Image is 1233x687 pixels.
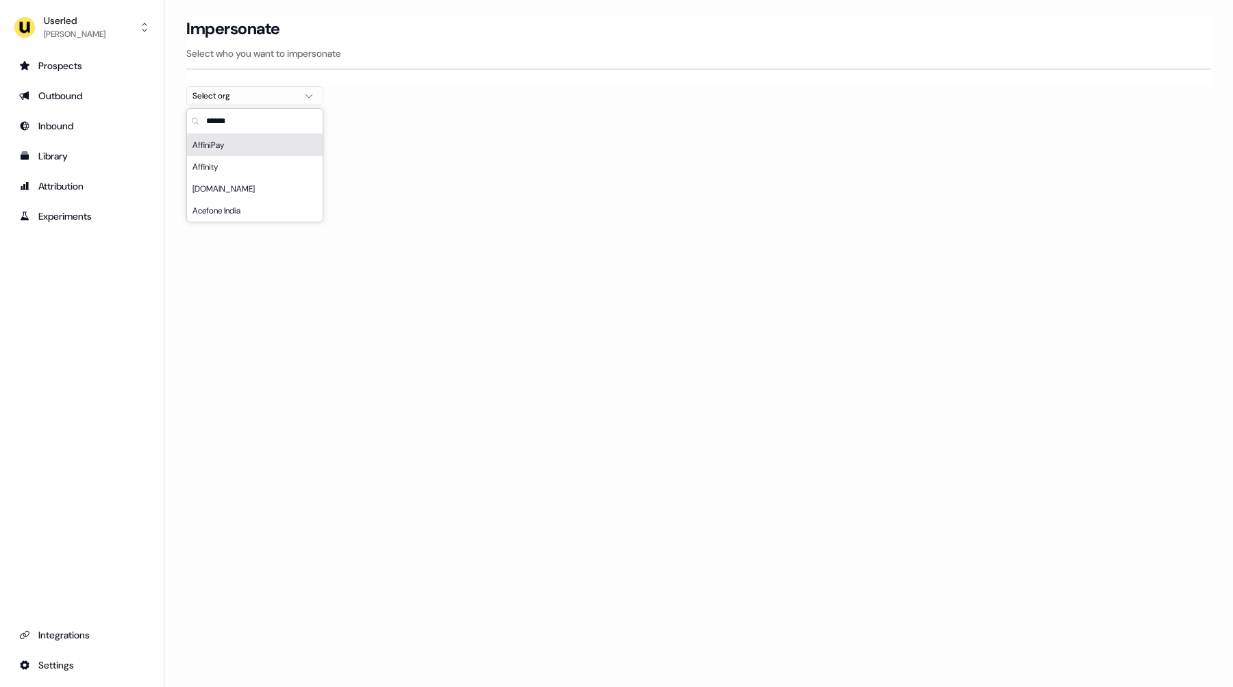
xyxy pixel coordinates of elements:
[19,119,145,133] div: Inbound
[19,628,145,642] div: Integrations
[11,115,153,137] a: Go to Inbound
[19,89,145,103] div: Outbound
[187,134,323,156] div: AffiniPay
[187,156,323,178] div: Affinity
[187,134,323,222] div: Suggestions
[192,89,295,103] div: Select org
[19,179,145,193] div: Attribution
[11,11,153,44] button: Userled[PERSON_NAME]
[11,205,153,227] a: Go to experiments
[187,178,323,200] div: [DOMAIN_NAME]
[186,86,323,105] button: Select org
[11,145,153,167] a: Go to templates
[11,624,153,646] a: Go to integrations
[186,18,280,39] h3: Impersonate
[11,85,153,107] a: Go to outbound experience
[186,47,1211,60] p: Select who you want to impersonate
[19,209,145,223] div: Experiments
[187,200,323,222] div: Acefone India
[11,654,153,676] a: Go to integrations
[11,175,153,197] a: Go to attribution
[44,14,105,27] div: Userled
[19,59,145,73] div: Prospects
[11,55,153,77] a: Go to prospects
[19,658,145,672] div: Settings
[44,27,105,41] div: [PERSON_NAME]
[19,149,145,163] div: Library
